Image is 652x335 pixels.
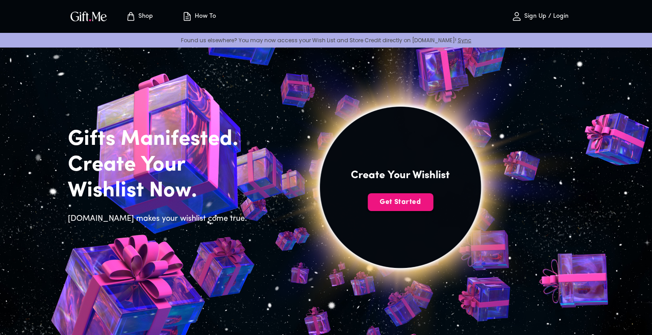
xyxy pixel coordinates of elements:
button: Get Started [368,193,433,211]
p: Shop [136,13,153,20]
button: Sign Up / Login [495,2,584,31]
h6: [DOMAIN_NAME] makes your wishlist come true. [68,213,252,225]
h2: Wishlist Now. [68,178,252,204]
p: Sign Up / Login [522,13,569,20]
button: How To [174,2,223,31]
p: How To [192,13,216,20]
button: GiftMe Logo [68,11,110,22]
h2: Gifts Manifested. [68,127,252,152]
h4: Create Your Wishlist [351,168,450,183]
p: Found us elsewhere? You may now access your Wish List and Store Credit directly on [DOMAIN_NAME]! [7,36,645,44]
img: GiftMe Logo [69,10,109,23]
img: how-to.svg [182,11,192,22]
span: Get Started [368,197,433,207]
button: Store page [115,2,164,31]
h2: Create Your [68,152,252,178]
a: Sync [458,36,471,44]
